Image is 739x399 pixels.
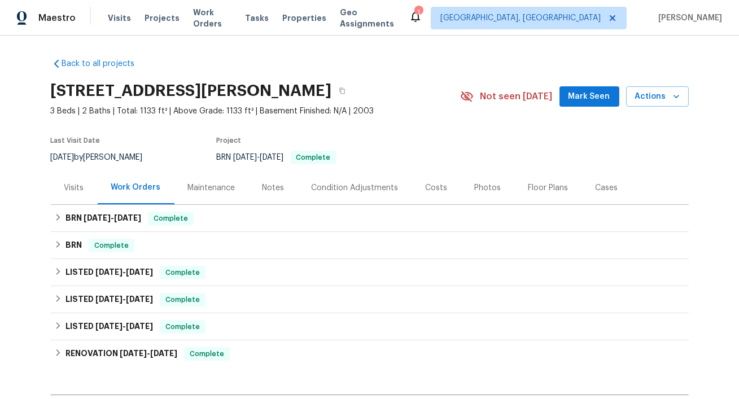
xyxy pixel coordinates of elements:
span: [GEOGRAPHIC_DATA], [GEOGRAPHIC_DATA] [440,12,601,24]
div: Cases [596,182,618,194]
span: [DATE] [84,214,111,222]
span: Not seen [DATE] [480,91,553,102]
span: - [84,214,141,222]
span: Mark Seen [569,90,610,104]
span: Complete [161,294,204,305]
h6: RENOVATION [65,347,177,361]
span: Work Orders [193,7,231,29]
div: Floor Plans [528,182,569,194]
span: [DATE] [95,322,123,330]
span: Actions [635,90,680,104]
span: Visits [108,12,131,24]
span: [DATE] [234,154,257,161]
h2: [STREET_ADDRESS][PERSON_NAME] [51,85,332,97]
button: Copy Address [332,81,352,101]
span: Projects [145,12,180,24]
span: [PERSON_NAME] [654,12,722,24]
span: Complete [185,348,229,359]
span: 3 Beds | 2 Baths | Total: 1133 ft² | Above Grade: 1133 ft² | Basement Finished: N/A | 2003 [51,106,460,117]
span: [DATE] [120,349,147,357]
h6: LISTED [65,320,153,334]
div: Notes [263,182,285,194]
h6: LISTED [65,266,153,279]
span: Complete [292,154,335,161]
span: Properties [282,12,326,24]
div: 1 [414,7,422,18]
button: Mark Seen [559,86,619,107]
h6: LISTED [65,293,153,306]
span: BRN [217,154,336,161]
a: Back to all projects [51,58,159,69]
span: [DATE] [95,295,123,303]
div: Visits [64,182,84,194]
div: LISTED [DATE]-[DATE]Complete [51,286,689,313]
span: Complete [161,321,204,332]
span: [DATE] [126,322,153,330]
span: Project [217,137,242,144]
span: [DATE] [150,349,177,357]
span: Complete [90,240,133,251]
span: - [120,349,177,357]
div: RENOVATION [DATE]-[DATE]Complete [51,340,689,367]
span: [DATE] [260,154,284,161]
span: Geo Assignments [340,7,395,29]
span: - [95,295,153,303]
span: Complete [149,213,193,224]
button: Actions [626,86,689,107]
span: Tasks [245,14,269,22]
div: LISTED [DATE]-[DATE]Complete [51,313,689,340]
span: [DATE] [126,295,153,303]
span: - [234,154,284,161]
div: LISTED [DATE]-[DATE]Complete [51,259,689,286]
span: Complete [161,267,204,278]
div: Maintenance [188,182,235,194]
div: Photos [475,182,501,194]
div: by [PERSON_NAME] [51,151,156,164]
span: Maestro [38,12,76,24]
span: Last Visit Date [51,137,100,144]
span: [DATE] [51,154,75,161]
h6: BRN [65,239,82,252]
span: - [95,322,153,330]
h6: BRN [65,212,141,225]
span: [DATE] [114,214,141,222]
div: BRN [DATE]-[DATE]Complete [51,205,689,232]
span: - [95,268,153,276]
div: BRN Complete [51,232,689,259]
span: [DATE] [95,268,123,276]
div: Costs [426,182,448,194]
div: Work Orders [111,182,161,193]
div: Condition Adjustments [312,182,399,194]
span: [DATE] [126,268,153,276]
